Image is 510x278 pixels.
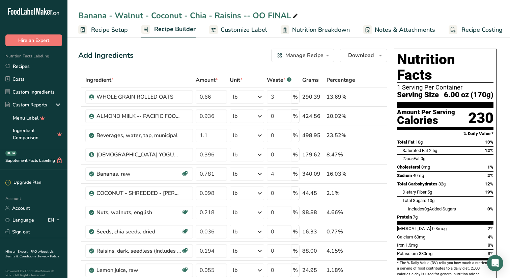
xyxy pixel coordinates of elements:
span: 10g [427,198,434,203]
span: Serving Size [397,91,439,99]
span: 1.5mg [405,243,418,248]
section: % Daily Value * [397,130,493,138]
div: Bananas, raw [96,170,181,178]
div: Amount Per Serving [397,109,455,116]
div: Open Intercom Messenger [487,255,503,271]
button: Download [340,49,387,62]
span: Saturated Fat [402,148,428,153]
div: 290.39 [302,93,324,101]
span: 7g [413,214,418,220]
span: 1% [487,165,493,170]
div: 2.1% [327,189,355,197]
span: Nutrition Breakdown [292,25,350,34]
div: 24.95 [302,266,324,274]
span: Fat [402,156,420,161]
span: Notes & Attachments [375,25,435,34]
div: lb [233,189,237,197]
span: Unit [230,76,243,84]
span: Customize Label [221,25,267,34]
button: Manage Recipe [271,49,334,62]
a: About Us . [5,249,54,259]
div: BETA [5,151,17,156]
span: Download [348,51,374,59]
span: Potassium [397,251,418,256]
div: 4.66% [327,208,355,217]
div: lb [233,151,237,159]
div: 424.56 [302,112,324,120]
span: Dietary Fiber [402,189,426,195]
div: [DEMOGRAPHIC_DATA] YOGURT - NON-FAT - ODYSSEY [96,151,181,159]
a: Nutrition Breakdown [281,22,350,37]
div: Custom Reports [5,101,47,108]
a: Privacy Policy [38,254,59,259]
span: Amount [196,76,218,84]
div: 44.45 [302,189,324,197]
span: 330mg [419,251,432,256]
span: 32g [438,181,446,186]
span: 60mg [414,234,425,239]
div: Seeds, chia seeds, dried [96,228,181,236]
div: Calories [397,116,455,125]
div: Manage Recipe [285,51,323,59]
div: lb [233,93,237,101]
a: Recipe Costing [449,22,503,37]
div: Powered By FoodLabelMaker © 2025 All Rights Reserved [5,269,62,277]
div: 4.15% [327,247,355,255]
span: Recipe Builder [154,25,196,34]
div: lb [233,208,237,217]
div: lb [233,131,237,140]
span: 12% [485,148,493,153]
div: lb [233,247,237,255]
span: 2% [487,173,493,178]
div: EN [48,216,62,224]
div: 230 [468,109,493,127]
span: 4% [488,234,493,239]
div: 1 Serving Per Container [397,84,493,91]
span: 19% [485,189,493,195]
div: lb [233,266,237,274]
span: Sodium [397,173,412,178]
a: Customize Label [209,22,267,37]
span: 10g [416,140,423,145]
span: 6.00 oz (170g) [444,91,493,99]
span: 40mg [413,173,424,178]
div: 23.52% [327,131,355,140]
div: Add Ingredients [78,50,134,61]
span: Recipe Costing [461,25,503,34]
div: Nuts, walnuts, english [96,208,181,217]
div: COCONUT - SHREDDED - [PERSON_NAME]'S RED MILL [96,189,181,197]
span: 13% [485,140,493,145]
span: Total Carbohydrates [397,181,437,186]
div: 179.62 [302,151,324,159]
div: Raisins, dark, seedless (Includes foods for USDA's Food Distribution Program) [96,247,181,255]
span: 0g [424,206,429,211]
div: 8.47% [327,151,355,159]
span: Cholesterol [397,165,420,170]
div: lb [233,228,237,236]
div: 1.18% [327,266,355,274]
span: 0.3mcg [432,226,447,231]
span: Total Fat [397,140,415,145]
a: Recipe Setup [78,22,128,37]
span: 2% [488,226,493,231]
span: 8% [488,243,493,248]
div: Beverages, water, tap, municipal [96,131,181,140]
div: Banana - Walnut - Coconut - Chia - Raisins -- OO FINAL [78,9,299,22]
span: Protein [397,214,412,220]
div: 13.69% [327,93,355,101]
div: 340.09 [302,170,324,178]
div: Waste [267,76,291,84]
div: WHOLE GRAIN ROLLED OATS [96,93,181,101]
a: Recipe Builder [141,22,196,38]
div: Lemon juice, raw [96,266,181,274]
div: 98.88 [302,208,324,217]
section: * The % Daily Value (DV) tells you how much a nutrient in a serving of food contributes to a dail... [397,260,493,277]
span: Ingredient [85,76,114,84]
div: 16.03% [327,170,355,178]
i: Trans [402,156,414,161]
h1: Nutrition Facts [397,52,493,83]
span: Recipe Setup [91,25,128,34]
a: FAQ . [31,249,39,254]
span: Total Sugars [402,198,426,203]
a: Language [5,214,34,226]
